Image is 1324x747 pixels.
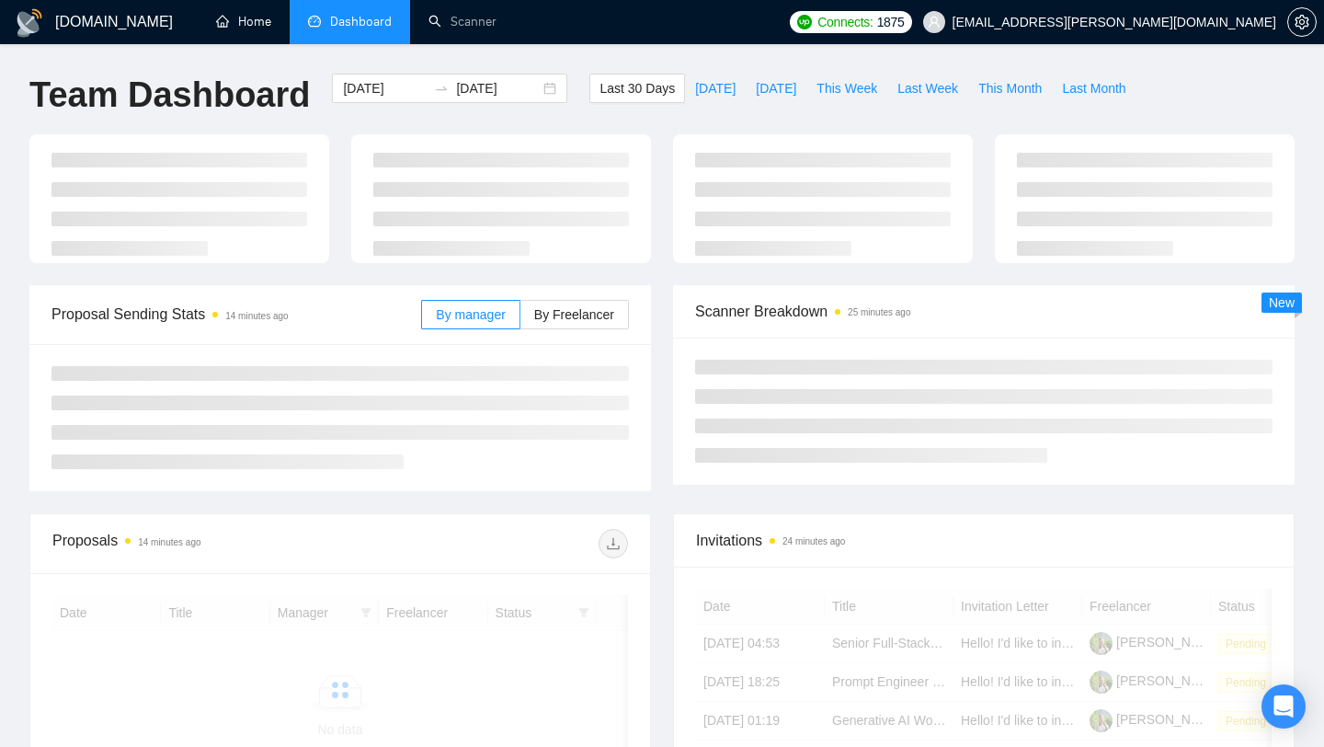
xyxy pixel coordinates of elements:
[816,78,877,98] span: This Week
[685,74,746,103] button: [DATE]
[928,16,941,29] span: user
[330,14,392,29] span: Dashboard
[782,536,845,546] time: 24 minutes ago
[968,74,1052,103] button: This Month
[534,307,614,322] span: By Freelancer
[589,74,685,103] button: Last 30 Days
[695,300,1273,323] span: Scanner Breakdown
[434,81,449,96] span: swap-right
[1261,684,1306,729] div: Open Intercom Messenger
[877,12,905,32] span: 1875
[29,74,310,117] h1: Team Dashboard
[343,78,427,98] input: Start date
[696,529,1272,552] span: Invitations
[1062,78,1125,98] span: Last Month
[1287,15,1317,29] a: setting
[887,74,968,103] button: Last Week
[1288,15,1316,29] span: setting
[806,74,887,103] button: This Week
[15,8,44,38] img: logo
[695,78,736,98] span: [DATE]
[817,12,873,32] span: Connects:
[756,78,796,98] span: [DATE]
[456,78,540,98] input: End date
[746,74,806,103] button: [DATE]
[436,307,505,322] span: By manager
[51,303,421,326] span: Proposal Sending Stats
[308,15,321,28] span: dashboard
[1287,7,1317,37] button: setting
[1269,295,1295,310] span: New
[797,15,812,29] img: upwork-logo.png
[428,14,496,29] a: searchScanner
[897,78,958,98] span: Last Week
[434,81,449,96] span: to
[1052,74,1136,103] button: Last Month
[599,78,675,98] span: Last 30 Days
[216,14,271,29] a: homeHome
[225,311,288,321] time: 14 minutes ago
[52,529,340,558] div: Proposals
[138,537,200,547] time: 14 minutes ago
[848,307,910,317] time: 25 minutes ago
[978,78,1042,98] span: This Month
